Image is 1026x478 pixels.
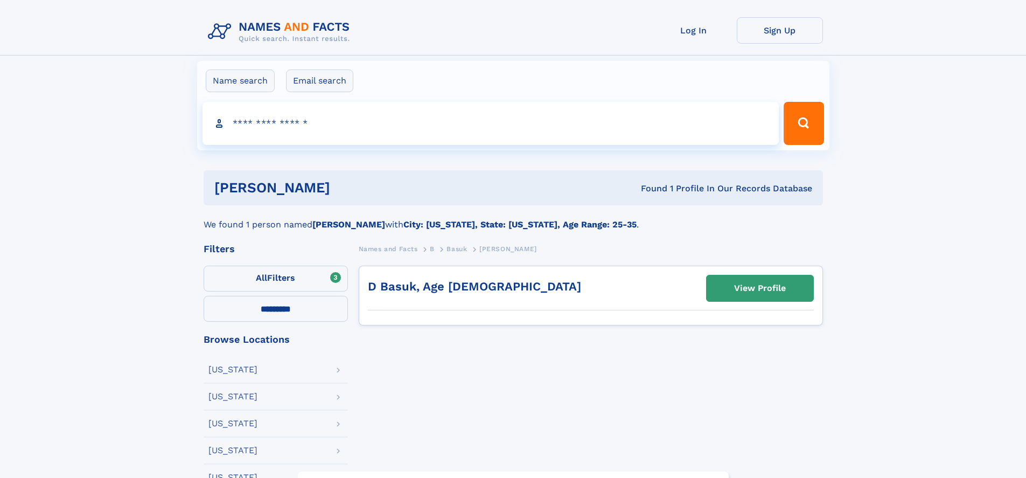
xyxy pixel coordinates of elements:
b: City: [US_STATE], State: [US_STATE], Age Range: 25-35 [403,219,637,230]
div: [US_STATE] [208,419,257,428]
input: search input [203,102,779,145]
div: We found 1 person named with . [204,205,823,231]
label: Filters [204,266,348,292]
span: B [430,245,435,253]
label: Name search [206,70,275,92]
span: [PERSON_NAME] [479,245,537,253]
span: All [256,273,267,283]
div: Found 1 Profile In Our Records Database [485,183,812,195]
a: D Basuk, Age [DEMOGRAPHIC_DATA] [368,280,581,293]
img: Logo Names and Facts [204,17,359,46]
a: View Profile [707,275,813,301]
div: View Profile [734,276,786,301]
a: B [430,242,435,255]
button: Search Button [784,102,823,145]
a: Log In [651,17,737,44]
div: [US_STATE] [208,392,257,401]
h1: [PERSON_NAME] [214,181,486,195]
b: [PERSON_NAME] [312,219,385,230]
a: Basuk [446,242,467,255]
label: Email search [286,70,353,92]
div: [US_STATE] [208,365,257,374]
span: Basuk [446,245,467,253]
div: Browse Locations [204,335,348,344]
div: Filters [204,244,348,254]
div: [US_STATE] [208,446,257,455]
a: Names and Facts [359,242,418,255]
a: Sign Up [737,17,823,44]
